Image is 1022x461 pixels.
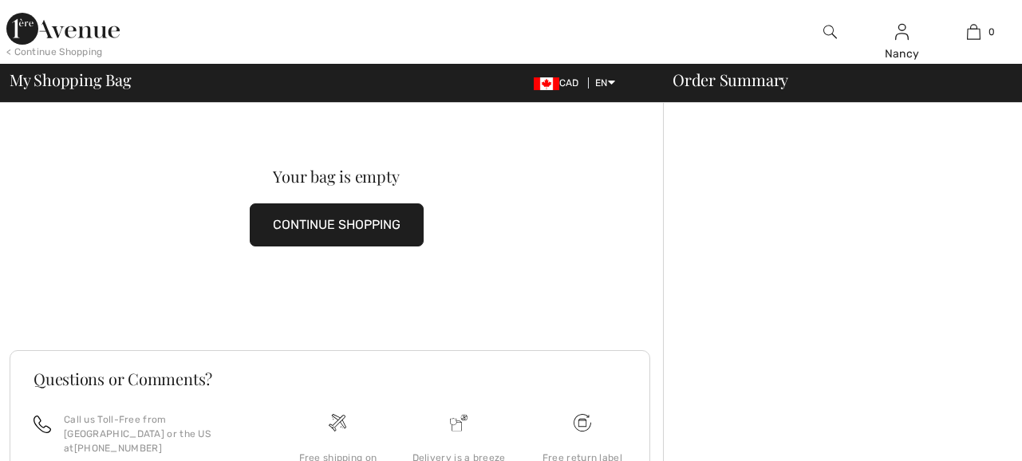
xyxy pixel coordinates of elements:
a: Sign In [895,24,909,39]
span: My Shopping Bag [10,72,132,88]
span: 0 [988,25,995,39]
a: [PHONE_NUMBER] [74,443,162,454]
a: 0 [938,22,1008,41]
img: Free shipping on orders over $99 [574,414,591,431]
img: call [34,416,51,433]
img: search the website [823,22,837,41]
img: Canadian Dollar [534,77,559,90]
button: CONTINUE SHOPPING [250,203,424,246]
p: Call us Toll-Free from [GEOGRAPHIC_DATA] or the US at [64,412,258,455]
img: 1ère Avenue [6,13,120,45]
div: < Continue Shopping [6,45,103,59]
h3: Questions or Comments? [34,371,626,387]
img: My Info [895,22,909,41]
div: Nancy [867,45,937,62]
img: My Bag [967,22,981,41]
img: Delivery is a breeze since we pay the duties! [450,414,468,431]
img: Free shipping on orders over $99 [329,414,346,431]
span: EN [595,77,615,89]
div: Your bag is empty [42,168,630,184]
span: CAD [534,77,586,89]
div: Order Summary [653,72,1012,88]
